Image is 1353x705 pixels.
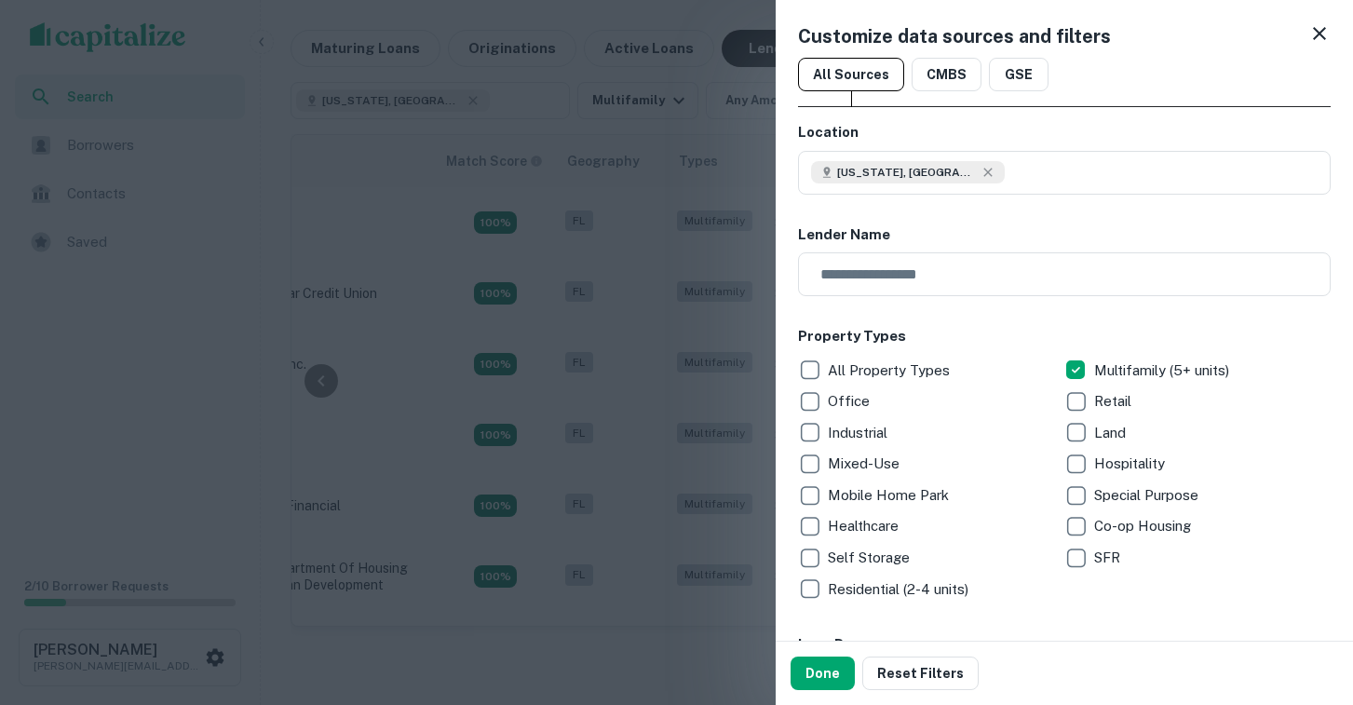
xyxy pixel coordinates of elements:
[798,224,1331,246] h6: Lender Name
[798,326,1331,347] h6: Property Types
[828,578,972,601] p: Residential (2-4 units)
[791,657,855,690] button: Done
[1094,547,1124,569] p: SFR
[1094,515,1195,537] p: Co-op Housing
[1094,453,1169,475] p: Hospitality
[1094,390,1135,413] p: Retail
[1260,556,1353,645] iframe: Chat Widget
[1094,359,1233,382] p: Multifamily (5+ units)
[828,359,954,382] p: All Property Types
[828,547,913,569] p: Self Storage
[912,58,981,91] button: CMBS
[798,634,1331,656] h6: Loan Purpose
[837,164,977,181] span: [US_STATE], [GEOGRAPHIC_DATA]
[798,122,1331,143] h6: Location
[1094,484,1202,507] p: Special Purpose
[1094,422,1130,444] p: Land
[828,484,953,507] p: Mobile Home Park
[798,58,904,91] button: All Sources
[828,390,873,413] p: Office
[862,657,979,690] button: Reset Filters
[828,515,902,537] p: Healthcare
[989,58,1049,91] button: GSE
[828,453,903,475] p: Mixed-Use
[798,22,1111,50] h5: Customize data sources and filters
[828,422,891,444] p: Industrial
